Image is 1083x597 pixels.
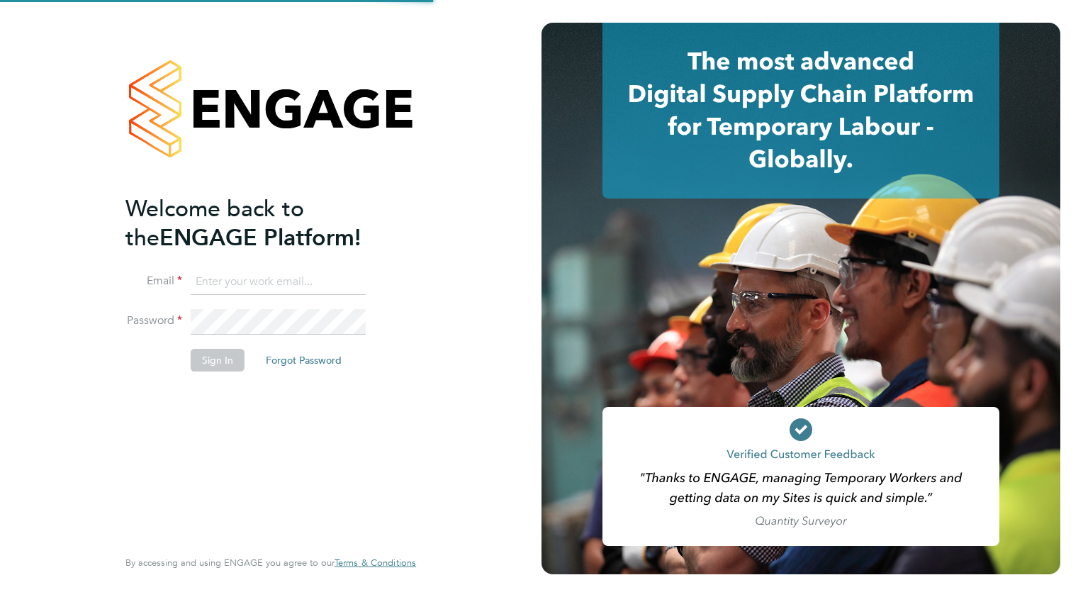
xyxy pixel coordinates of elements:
h2: ENGAGE Platform! [125,194,402,252]
label: Email [125,274,182,289]
input: Enter your work email... [191,269,366,295]
span: Welcome back to the [125,195,304,252]
label: Password [125,313,182,328]
button: Forgot Password [254,349,353,372]
span: Terms & Conditions [335,557,416,569]
span: By accessing and using ENGAGE you agree to our [125,557,416,569]
button: Sign In [191,349,245,372]
a: Terms & Conditions [335,557,416,569]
